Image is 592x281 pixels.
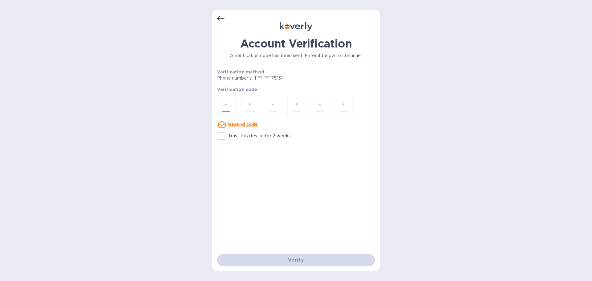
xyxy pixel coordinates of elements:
p: Phone number (+1 *** *** 7513) [217,75,330,81]
b: Verification method [217,69,264,74]
h1: Account Verification [217,37,375,50]
p: Verification code [217,86,375,93]
p: A verification code has been sent. Enter it below to continue. [217,52,375,59]
u: Resend code [228,122,258,127]
p: Trust this device for 2 weeks [228,133,291,139]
